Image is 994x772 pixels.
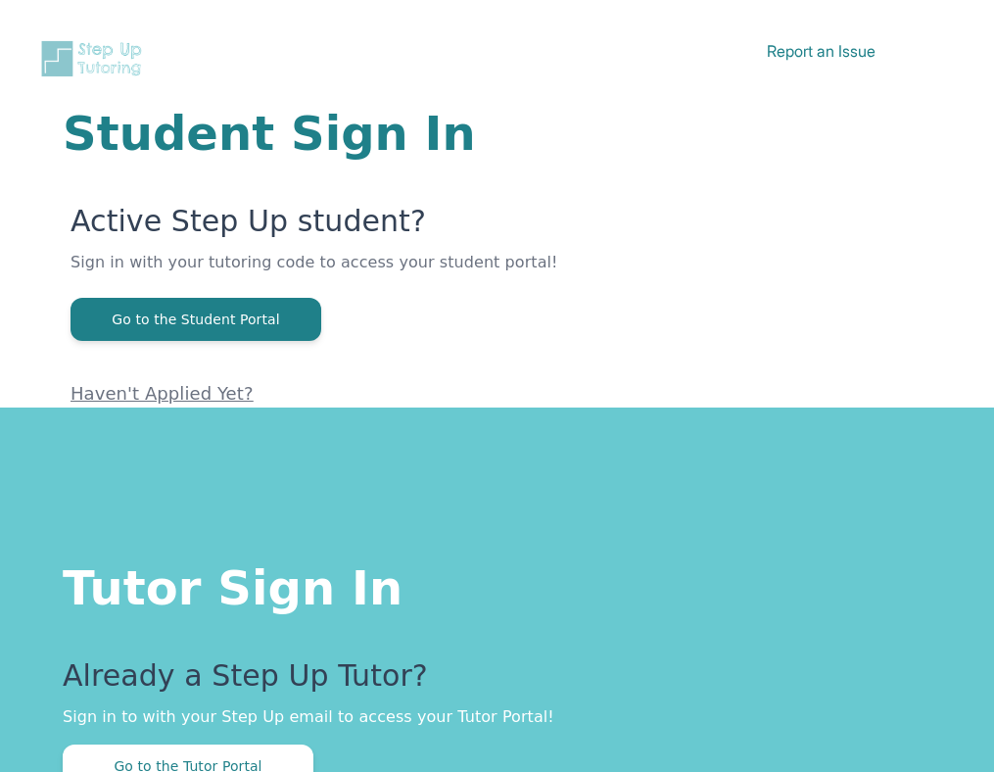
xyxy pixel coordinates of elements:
[63,658,931,705] p: Already a Step Up Tutor?
[63,705,931,729] p: Sign in to with your Step Up email to access your Tutor Portal!
[39,39,149,78] img: Step Up Tutoring horizontal logo
[71,204,931,251] p: Active Step Up student?
[71,383,254,404] a: Haven't Applied Yet?
[767,41,876,61] a: Report an Issue
[71,251,931,298] p: Sign in with your tutoring code to access your student portal!
[71,298,321,341] button: Go to the Student Portal
[71,310,321,328] a: Go to the Student Portal
[63,556,931,611] h1: Tutor Sign In
[63,110,931,157] h1: Student Sign In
